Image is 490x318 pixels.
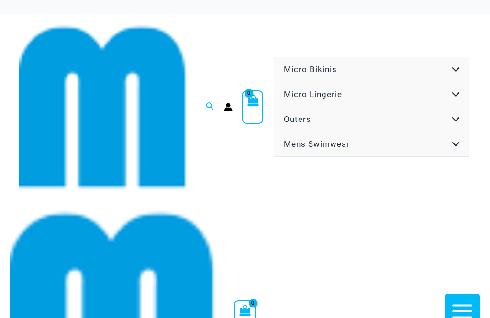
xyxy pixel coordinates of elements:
nav: Site Navigation [273,55,471,158]
a: Search icon link [206,101,214,113]
a: Micro BikinisMenu ToggleMenu Toggle [274,57,469,82]
a: Account icon link [224,103,233,111]
a: View Shopping Cart, empty [242,90,263,124]
a: Mens SwimwearMenu ToggleMenu Toggle [274,132,469,157]
span: Outers [284,114,311,124]
span: Micro Bikinis [284,65,337,74]
a: OutersMenu ToggleMenu Toggle [274,107,469,132]
span: Micro Lingerie [284,89,342,99]
img: cropped mm emblem [19,23,188,191]
span: Mens Swimwear [284,139,350,149]
a: Micro LingerieMenu ToggleMenu Toggle [274,82,469,107]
